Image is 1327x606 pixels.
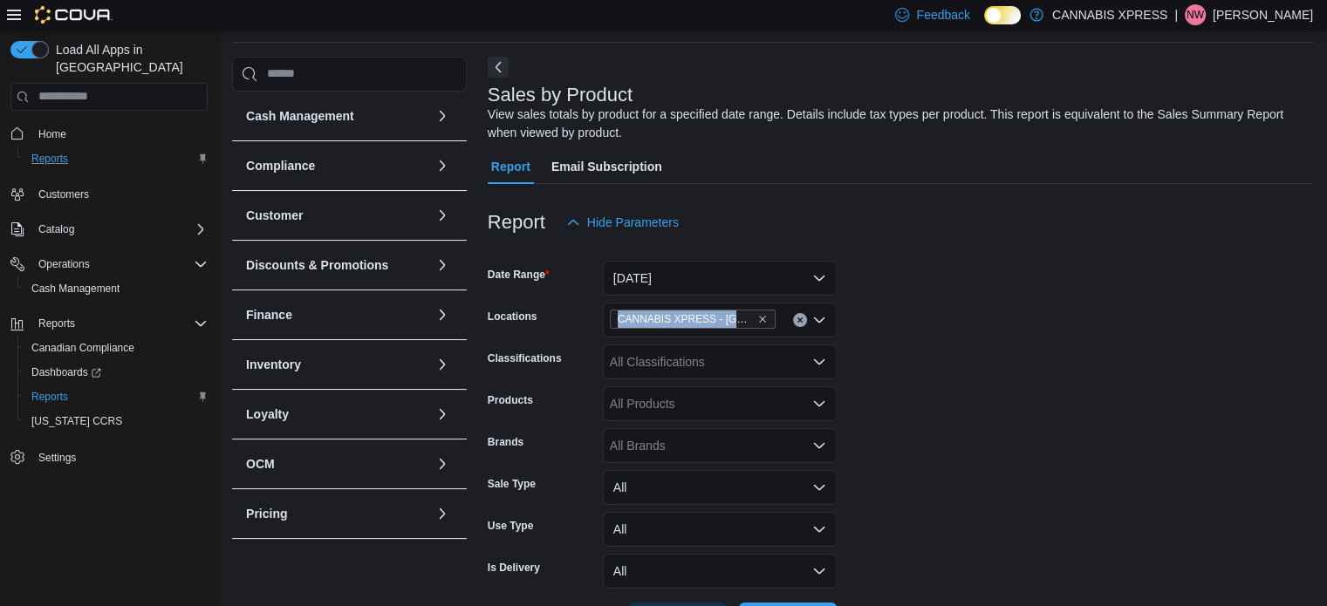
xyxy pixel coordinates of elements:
span: Customers [38,187,89,201]
img: Cova [35,6,113,24]
h3: Inventory [246,356,301,373]
label: Date Range [488,268,550,282]
label: Brands [488,435,523,449]
button: Discounts & Promotions [432,255,453,276]
span: Reports [31,152,68,166]
button: Operations [31,254,97,275]
button: Cash Management [432,106,453,126]
button: Catalog [3,217,215,242]
span: Reports [38,317,75,330]
span: Home [38,127,66,141]
span: CANNABIS XPRESS - North Gower (Church Street) [610,310,776,329]
button: [DATE] [603,261,837,296]
a: Reports [24,148,75,169]
button: Home [3,121,215,146]
button: Inventory [432,354,453,375]
button: Hide Parameters [559,205,686,240]
div: View sales totals by product for a specified date range. Details include tax types per product. T... [488,106,1304,142]
button: Cash Management [17,276,215,301]
button: All [603,512,837,547]
button: Loyalty [432,404,453,425]
span: Load All Apps in [GEOGRAPHIC_DATA] [49,41,208,76]
button: Customer [432,205,453,226]
h3: Customer [246,207,303,224]
span: Operations [31,254,208,275]
span: Reports [24,386,208,407]
button: Loyalty [246,405,428,423]
span: Reports [31,390,68,404]
button: Remove CANNABIS XPRESS - North Gower (Church Street) from selection in this group [757,314,768,324]
span: Home [31,123,208,145]
span: Washington CCRS [24,411,208,432]
nav: Complex example [10,114,208,515]
button: OCM [246,455,428,473]
span: Email Subscription [551,149,662,184]
h3: Finance [246,306,292,323]
button: Operations [3,252,215,276]
button: Inventory [246,356,428,373]
span: Cash Management [24,278,208,299]
button: All [603,554,837,589]
a: Dashboards [17,360,215,385]
a: [US_STATE] CCRS [24,411,129,432]
button: Next [488,57,509,78]
button: Catalog [31,219,81,240]
a: Dashboards [24,362,108,383]
button: OCM [432,453,453,474]
button: Compliance [432,155,453,176]
span: Settings [31,446,208,467]
button: Reports [3,311,215,336]
button: Cash Management [246,107,428,125]
span: Catalog [38,222,74,236]
label: Locations [488,310,537,323]
button: Open list of options [812,397,826,411]
h3: Pricing [246,505,287,522]
button: Discounts & Promotions [246,256,428,274]
a: Canadian Compliance [24,337,141,358]
span: Reports [31,313,208,334]
span: Report [491,149,530,184]
span: [US_STATE] CCRS [31,414,122,428]
span: Customers [31,183,208,205]
button: [US_STATE] CCRS [17,409,215,433]
button: All [603,470,837,505]
span: Dark Mode [984,24,985,25]
button: Compliance [246,157,428,174]
label: Classifications [488,351,562,365]
span: Hide Parameters [587,214,679,231]
button: Customer [246,207,428,224]
input: Dark Mode [984,6,1021,24]
p: | [1174,4,1178,25]
span: Cash Management [31,282,120,296]
h3: Report [488,212,545,233]
h3: Discounts & Promotions [246,256,388,274]
span: Operations [38,257,90,271]
h3: Sales by Product [488,85,633,106]
button: Clear input [793,313,807,327]
a: Cash Management [24,278,127,299]
span: Reports [24,148,208,169]
a: Reports [24,386,75,407]
button: Pricing [246,505,428,522]
h3: OCM [246,455,275,473]
button: Reports [17,146,215,171]
button: Open list of options [812,439,826,453]
button: Open list of options [812,355,826,369]
span: Dashboards [31,365,101,379]
button: Reports [17,385,215,409]
label: Is Delivery [488,561,540,575]
button: Pricing [432,503,453,524]
div: Nadia Wilson [1185,4,1206,25]
button: Customers [3,181,215,207]
label: Sale Type [488,477,536,491]
span: Dashboards [24,362,208,383]
a: Home [31,124,73,145]
button: Finance [432,304,453,325]
span: Canadian Compliance [24,337,208,358]
button: Settings [3,444,215,469]
button: Canadian Compliance [17,336,215,360]
span: Feedback [916,6,969,24]
p: [PERSON_NAME] [1213,4,1313,25]
span: Settings [38,451,76,465]
span: NW [1187,4,1204,25]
